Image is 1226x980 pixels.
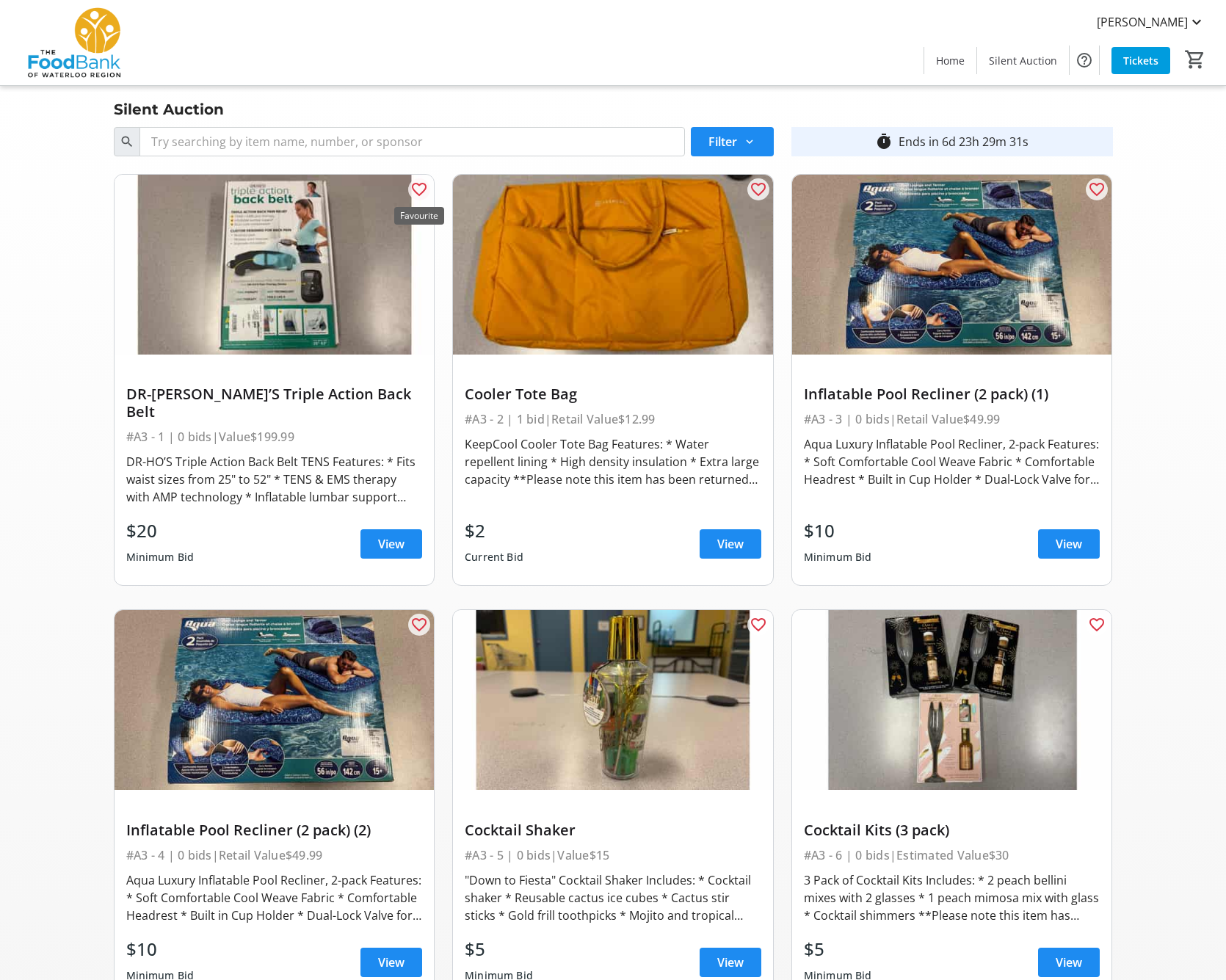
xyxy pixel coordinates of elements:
[804,385,1100,403] div: Inflatable Pool Recliner (2 pack) (1)
[1056,954,1082,971] span: View
[465,936,533,962] div: $5
[700,529,761,559] a: View
[1182,46,1208,73] button: Cart
[700,948,761,977] a: View
[804,544,872,570] div: Minimum Bid
[465,518,523,544] div: $2
[465,435,761,488] div: KeepCool Cooler Tote Bag Features: * Water repellent lining * High density insulation * Extra lar...
[360,948,422,977] a: View
[410,616,428,634] mat-icon: favorite_outline
[804,435,1100,488] div: Aqua Luxury Inflatable Pool Recliner, 2-pack Features: * Soft Comfortable Cool Weave Fabric * Com...
[792,175,1112,355] img: Inflatable Pool Recliner (2 pack) (1)
[126,845,423,865] div: #A3 - 4 | 0 bids | Retail Value $49.99
[394,207,444,225] div: Favourite
[378,535,405,553] span: View
[465,385,761,403] div: Cooler Tote Bag
[936,53,965,68] span: Home
[465,821,761,839] div: Cocktail Shaker
[105,98,233,121] div: Silent Auction
[126,871,423,924] div: Aqua Luxury Inflatable Pool Recliner, 2-pack Features: * Soft Comfortable Cool Weave Fabric * Com...
[750,616,767,634] mat-icon: favorite_outline
[453,175,773,355] img: Cooler Tote Bag
[708,133,737,150] span: Filter
[1070,46,1099,75] button: Help
[1123,53,1158,68] span: Tickets
[9,6,139,79] img: The Food Bank of Waterloo Region's Logo
[750,181,767,198] mat-icon: favorite_outline
[465,544,523,570] div: Current Bid
[115,610,435,790] img: Inflatable Pool Recliner (2 pack) (2)
[804,871,1100,924] div: 3 Pack of Cocktail Kits Includes: * 2 peach bellini mixes with 2 glasses * 1 peach mimosa mix wit...
[1056,535,1082,553] span: View
[126,544,195,570] div: Minimum Bid
[1085,10,1217,34] button: [PERSON_NAME]
[126,936,195,962] div: $10
[465,845,761,865] div: #A3 - 5 | 0 bids | Value $15
[126,453,423,506] div: DR-HO’S Triple Action Back Belt TENS Features: * Fits waist sizes from 25" to 52" * TENS & EMS th...
[1038,529,1100,559] a: View
[126,385,423,421] div: DR-[PERSON_NAME]’S Triple Action Back Belt
[126,427,423,447] div: #A3 - 1 | 0 bids | Value $199.99
[1088,616,1106,634] mat-icon: favorite_outline
[465,409,761,429] div: #A3 - 2 | 1 bid | Retail Value $12.99
[899,133,1029,150] div: Ends in 6d 23h 29m 31s
[691,127,774,156] button: Filter
[410,181,428,198] mat-icon: favorite_outline
[875,133,893,150] mat-icon: timer_outline
[977,47,1069,74] a: Silent Auction
[378,954,405,971] span: View
[804,409,1100,429] div: #A3 - 3 | 0 bids | Retail Value $49.99
[115,175,435,355] img: DR-HO’S Triple Action Back Belt
[1088,181,1106,198] mat-icon: favorite_outline
[804,845,1100,865] div: #A3 - 6 | 0 bids | Estimated Value $30
[1111,47,1170,74] a: Tickets
[1097,13,1188,31] span: [PERSON_NAME]
[1038,948,1100,977] a: View
[804,821,1100,839] div: Cocktail Kits (3 pack)
[126,518,195,544] div: $20
[804,936,872,962] div: $5
[717,535,744,553] span: View
[989,53,1057,68] span: Silent Auction
[465,871,761,924] div: "Down to Fiesta" Cocktail Shaker Includes: * Cocktail shaker * Reusable cactus ice cubes * Cactus...
[360,529,422,559] a: View
[453,610,773,790] img: Cocktail Shaker
[126,821,423,839] div: Inflatable Pool Recliner (2 pack) (2)
[139,127,685,156] input: Try searching by item name, number, or sponsor
[924,47,976,74] a: Home
[717,954,744,971] span: View
[792,610,1112,790] img: Cocktail Kits (3 pack)
[804,518,872,544] div: $10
